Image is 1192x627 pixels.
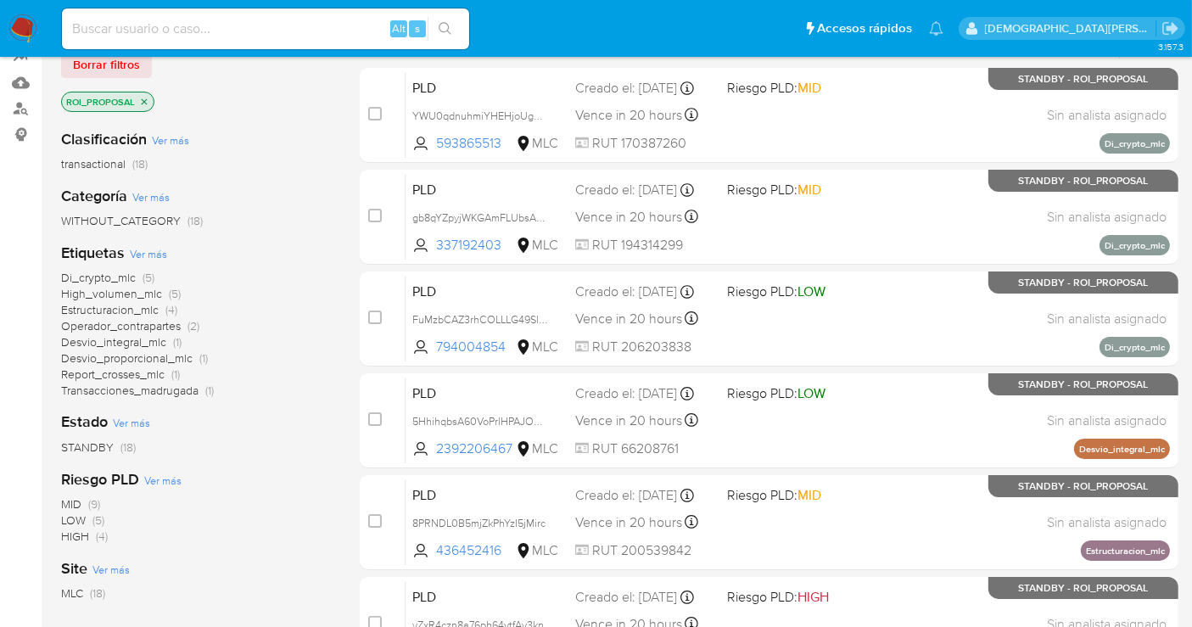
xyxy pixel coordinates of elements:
[62,18,469,40] input: Buscar usuario o caso...
[985,20,1156,36] p: cristian.porley@mercadolibre.com
[817,20,912,37] span: Accesos rápidos
[1161,20,1179,37] a: Salir
[428,17,462,41] button: search-icon
[392,20,406,36] span: Alt
[929,21,943,36] a: Notificaciones
[415,20,420,36] span: s
[1158,40,1184,53] span: 3.157.3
